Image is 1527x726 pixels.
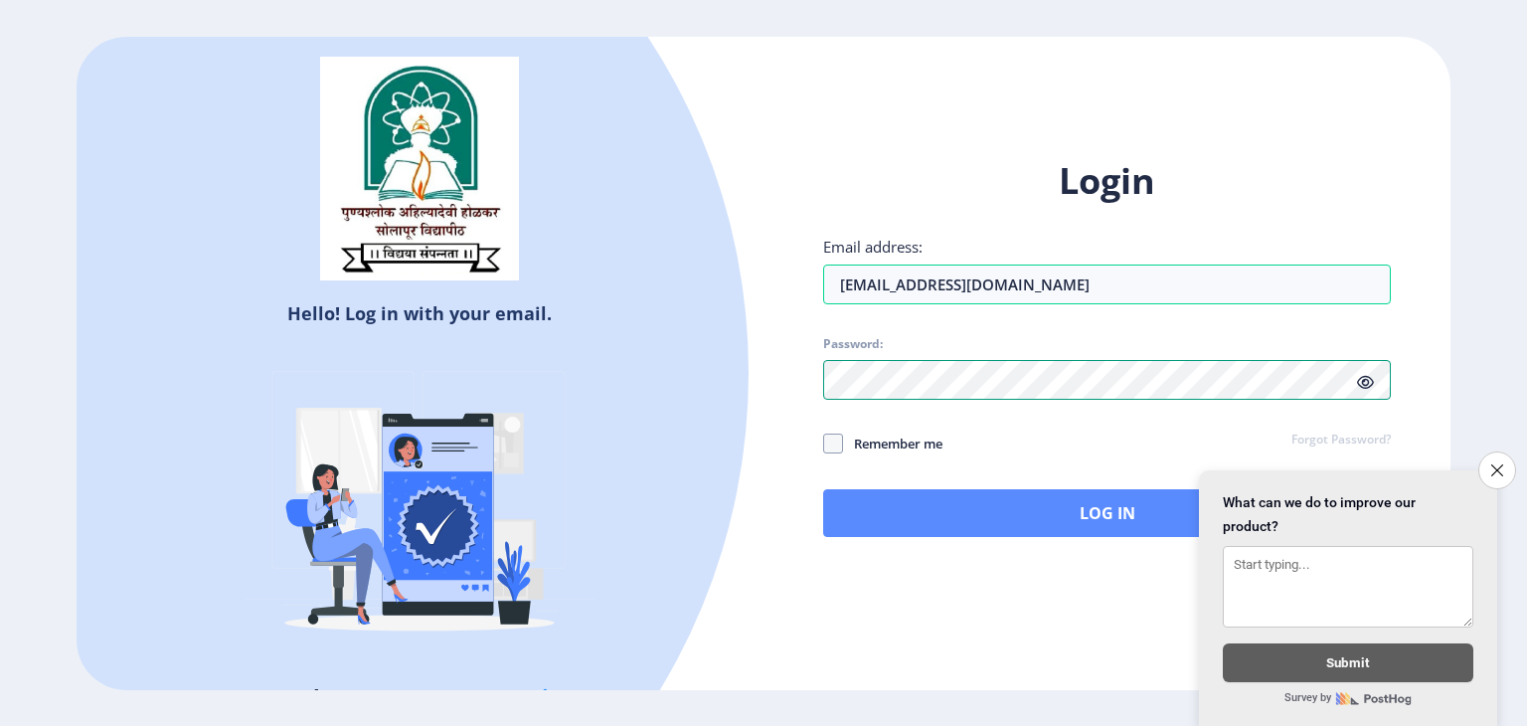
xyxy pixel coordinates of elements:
h5: Don't have an account? [91,681,749,713]
img: sulogo.png [320,57,519,281]
h1: Login [823,157,1391,205]
label: Email address: [823,237,923,257]
label: Password: [823,336,883,352]
span: Remember me [843,432,942,455]
a: Forgot Password? [1291,432,1391,450]
a: Register [502,682,593,712]
input: Email address [823,265,1391,304]
img: Verified-rafiki.svg [246,333,594,681]
button: Log In [823,489,1391,537]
